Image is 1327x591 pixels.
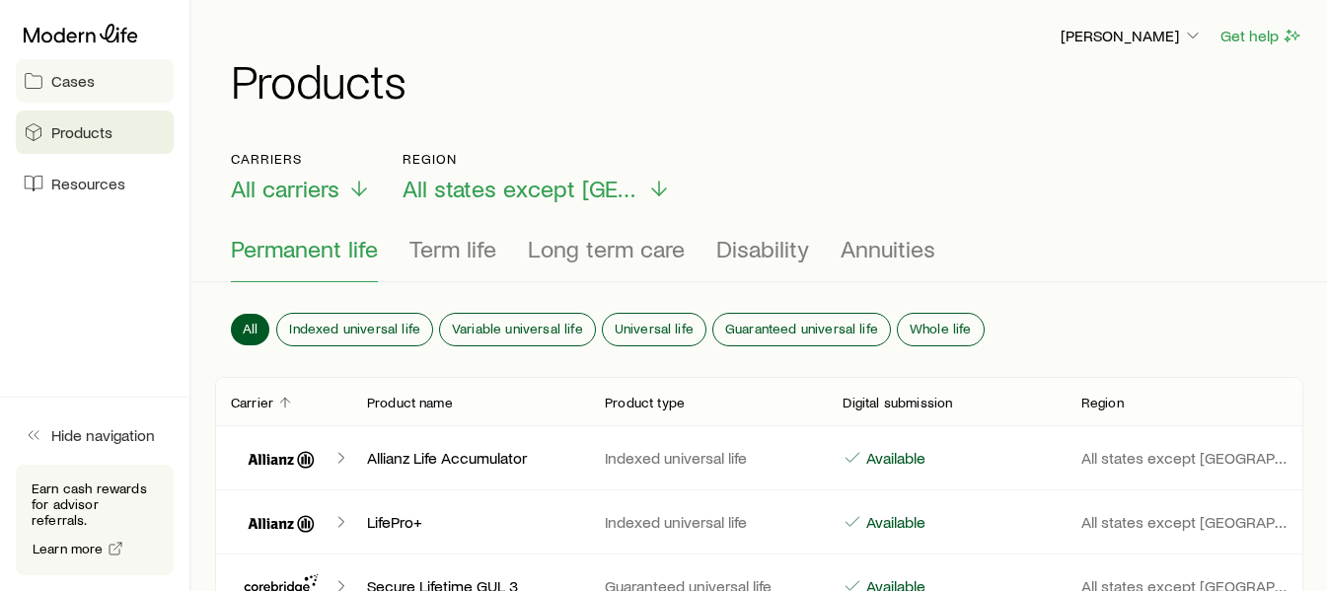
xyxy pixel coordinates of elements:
span: Products [51,122,112,142]
span: Learn more [33,542,104,555]
p: Allianz Life Accumulator [367,448,573,468]
p: [PERSON_NAME] [1061,26,1203,45]
span: Annuities [841,235,935,262]
span: Whole life [910,321,972,336]
button: All [231,314,269,345]
span: All states except [GEOGRAPHIC_DATA] [403,175,639,202]
a: Cases [16,59,174,103]
span: Resources [51,174,125,193]
button: Universal life [603,314,705,345]
span: Guaranteed universal life [725,321,878,336]
p: Region [1081,395,1124,410]
div: Product types [231,235,1288,282]
p: Indexed universal life [605,448,811,468]
span: Indexed universal life [289,321,420,336]
p: Available [862,448,925,468]
span: Permanent life [231,235,378,262]
button: Guaranteed universal life [713,314,890,345]
p: Region [403,151,671,167]
button: Get help [1219,25,1303,47]
span: Cases [51,71,95,91]
span: Term life [409,235,496,262]
button: Hide navigation [16,413,174,457]
p: Carriers [231,151,371,167]
p: Carrier [231,395,273,410]
div: Earn cash rewards for advisor referrals.Learn more [16,465,174,575]
p: All states except [GEOGRAPHIC_DATA] [1081,448,1288,468]
span: All [243,321,258,336]
button: Indexed universal life [277,314,432,345]
p: LifePro+ [367,512,573,532]
p: All states except [GEOGRAPHIC_DATA] [1081,512,1288,532]
p: Indexed universal life [605,512,811,532]
button: CarriersAll carriers [231,151,371,203]
a: Products [16,111,174,154]
span: Long term care [528,235,685,262]
p: Product name [367,395,453,410]
p: Earn cash rewards for advisor referrals. [32,480,158,528]
button: RegionAll states except [GEOGRAPHIC_DATA] [403,151,671,203]
p: Product type [605,395,685,410]
p: Available [862,512,925,532]
button: [PERSON_NAME] [1060,25,1204,48]
span: Disability [716,235,809,262]
span: Variable universal life [452,321,583,336]
a: Resources [16,162,174,205]
h1: Products [231,56,1303,104]
p: Digital submission [843,395,952,410]
span: All carriers [231,175,339,202]
button: Variable universal life [440,314,595,345]
button: Whole life [898,314,984,345]
span: Universal life [615,321,694,336]
span: Hide navigation [51,425,155,445]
